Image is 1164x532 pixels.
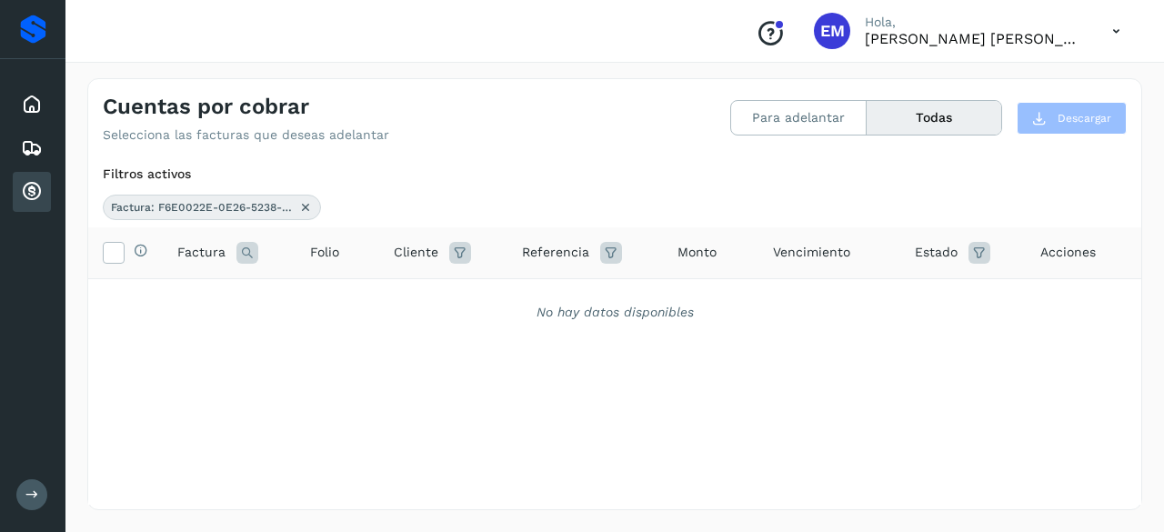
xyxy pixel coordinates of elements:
div: Filtros activos [103,165,1127,184]
span: Folio [310,243,339,262]
span: Vencimiento [773,243,850,262]
span: Factura [177,243,226,262]
div: No hay datos disponibles [112,303,1118,322]
button: Todas [867,101,1001,135]
div: Factura: F6E0022E-0E26-5238-A51C-5F21325D97D4 [103,195,321,220]
span: Descargar [1058,110,1111,126]
span: Referencia [522,243,589,262]
span: Acciones [1040,243,1096,262]
span: Estado [915,243,958,262]
div: Embarques [13,128,51,168]
button: Descargar [1017,102,1127,135]
div: Inicio [13,85,51,125]
h4: Cuentas por cobrar [103,94,309,120]
button: Para adelantar [731,101,867,135]
span: Factura: F6E0022E-0E26-5238-A51C-5F21325D97D4 [111,199,293,216]
span: Monto [677,243,717,262]
span: Cliente [394,243,438,262]
p: Eduardo Miguel Gonzalez SANCHEZ [865,30,1083,47]
div: Cuentas por cobrar [13,172,51,212]
p: Selecciona las facturas que deseas adelantar [103,127,389,143]
p: Hola, [865,15,1083,30]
